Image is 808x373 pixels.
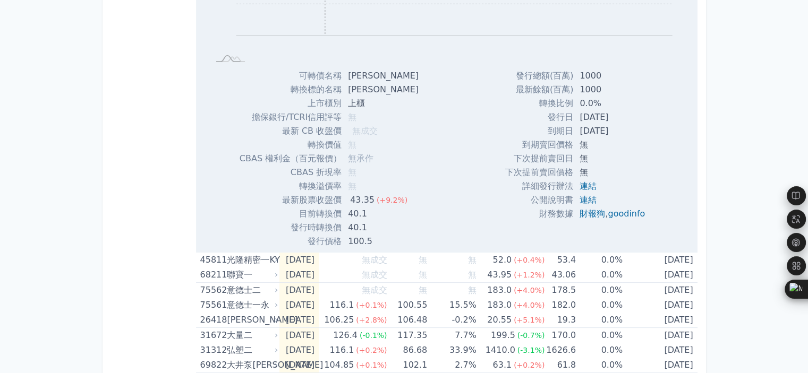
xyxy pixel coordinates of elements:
td: 轉換溢價率 [240,179,342,193]
td: 0.0% [576,313,623,328]
td: 可轉債名稱 [240,69,342,83]
td: [DATE] [623,313,697,328]
div: 意德士二 [227,283,276,298]
span: 無成交 [361,270,387,280]
td: 0.0% [576,328,623,343]
div: 63.1 [490,358,514,372]
div: [PERSON_NAME] [227,313,276,327]
span: 無 [468,285,477,295]
td: 0.0% [576,283,623,298]
td: 上市櫃別 [240,97,342,110]
td: 61.8 [545,358,576,373]
td: 最新餘額(百萬) [505,83,573,97]
span: 無 [348,181,356,191]
span: (+0.1%) [356,361,387,369]
div: 大量二 [227,328,276,343]
div: 52.0 [490,253,514,267]
td: [DATE] [279,343,319,358]
td: 下次提前賣回價格 [505,166,573,179]
a: 連結 [580,195,597,205]
div: 183.0 [485,298,514,313]
td: 43.06 [545,267,576,283]
span: (-0.7%) [517,331,545,340]
div: 43.95 [485,267,514,282]
div: 43.35 [348,193,377,207]
td: 1626.6 [545,343,576,358]
td: [DATE] [623,283,697,298]
span: (+0.1%) [356,301,387,309]
td: CBAS 權利金（百元報價） [240,152,342,166]
div: 116.1 [327,298,356,313]
td: [DATE] [623,343,697,358]
td: 轉換比例 [505,97,573,110]
td: 40.1 [342,221,427,235]
span: 無 [419,270,427,280]
td: [PERSON_NAME] [342,69,427,83]
td: 無 [573,166,653,179]
td: 7.7% [427,328,477,343]
span: 無 [419,285,427,295]
td: 轉換價值 [240,138,342,152]
td: 0.0% [576,267,623,283]
td: 發行總額(百萬) [505,69,573,83]
span: (+0.4%) [514,256,545,264]
a: 財報狗 [580,209,605,219]
td: 170.0 [545,328,576,343]
td: 117.35 [387,328,427,343]
td: 178.5 [545,283,576,298]
div: 75561 [200,298,225,313]
td: 無 [573,138,653,152]
span: 無 [419,255,427,265]
td: 發行價格 [240,235,342,248]
td: 到期日 [505,124,573,138]
td: 40.1 [342,207,427,221]
td: 100.5 [342,235,427,248]
td: 最新 CB 收盤價 [240,124,342,138]
td: 上櫃 [342,97,427,110]
td: [DATE] [623,253,697,267]
td: 0.0% [576,358,623,373]
div: 1410.0 [483,343,517,358]
td: 0.0% [576,298,623,313]
span: 無成交 [352,126,378,136]
div: 183.0 [485,283,514,298]
span: 無成交 [361,285,387,295]
span: 無成交 [361,255,387,265]
td: 發行時轉換價 [240,221,342,235]
td: 2.7% [427,358,477,373]
a: 連結 [580,181,597,191]
td: , [573,207,653,221]
div: 聯寶一 [227,267,276,282]
div: 199.5 [489,328,517,343]
td: 財務數據 [505,207,573,221]
td: 100.55 [387,298,427,313]
span: (+4.0%) [514,301,545,309]
div: 68211 [200,267,225,282]
div: 意德士一永 [227,298,276,313]
span: 無 [468,255,477,265]
td: [PERSON_NAME] [342,83,427,97]
td: [DATE] [279,313,319,328]
span: (+2.8%) [356,316,387,324]
td: [DATE] [279,283,319,298]
a: goodinfo [608,209,645,219]
td: 33.9% [427,343,477,358]
span: (+0.2%) [356,346,387,354]
span: 無 [348,140,356,150]
div: 20.55 [485,313,514,327]
span: 無 [468,270,477,280]
span: 無承作 [348,153,373,163]
td: [DATE] [623,328,697,343]
td: [DATE] [279,253,319,267]
td: 0.0% [576,343,623,358]
td: 0.0% [573,97,653,110]
td: 發行日 [505,110,573,124]
div: 116.1 [327,343,356,358]
td: [DATE] [279,328,319,343]
td: 86.68 [387,343,427,358]
span: (-0.1%) [360,331,387,340]
td: [DATE] [623,298,697,313]
td: 1000 [573,69,653,83]
td: 到期賣回價格 [505,138,573,152]
div: 光隆精密一KY [227,253,276,267]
